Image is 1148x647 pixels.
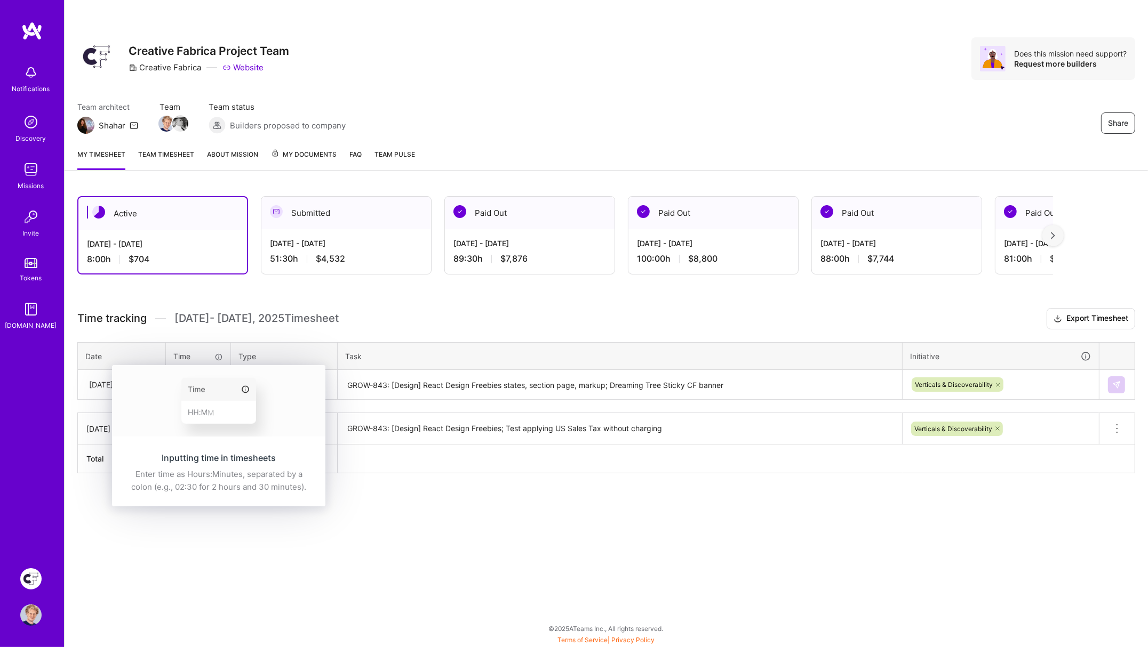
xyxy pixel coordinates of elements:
img: Paid Out [820,205,833,218]
img: guide book [20,298,42,320]
div: [DATE] - [DATE] [453,238,606,249]
div: Tokens [20,272,42,284]
div: Does this mission need support? [1014,48,1127,59]
span: $7,876 [500,253,528,264]
img: Creative Fabrica Project Team [20,568,42,589]
div: Shahar [99,120,125,131]
span: $8,800 [688,253,717,264]
span: [DATE] - [DATE] , 2025 Timesheet [174,312,339,325]
a: Team Pulse [374,149,415,170]
div: Paid Out [812,197,982,229]
span: Verticals & Discoverability [914,425,992,433]
span: My Documents [271,149,337,160]
div: [DATE] - [DATE] [270,238,422,249]
a: About Mission [207,149,258,170]
div: © 2025 ATeams Inc., All rights reserved. [64,615,1148,642]
img: right [1051,232,1055,239]
a: Website [222,62,264,73]
div: [DATE] [86,423,157,434]
div: Time [173,351,223,362]
div: 8:00 h [87,254,238,265]
h3: Creative Fabrica Project Team [129,44,289,58]
img: Paid Out [453,205,466,218]
img: Team Member Avatar [172,116,188,132]
div: Creative Fabrica [129,62,201,73]
span: Verticals & Discoverability [915,381,993,389]
i: icon Mail [130,121,138,130]
div: [DATE] - [DATE] [637,238,790,249]
i: icon Download [1054,313,1062,325]
a: FAQ [349,149,362,170]
img: Paid Out [637,205,650,218]
i: icon CompanyGray [129,63,137,72]
a: Privacy Policy [611,636,655,644]
img: tokens [25,258,37,268]
img: Invite [20,206,42,228]
textarea: GROW-843: [Design] React Design Freebies states, section page, markup; Dreaming Tree Sticky CF ba... [339,371,901,399]
span: Share [1108,118,1128,128]
div: Paid Out [445,197,615,229]
a: Team Member Avatar [160,115,173,133]
th: Type [231,342,338,370]
img: teamwork [20,159,42,180]
img: Active [92,206,105,219]
img: bell [20,62,42,83]
div: Initiative [910,350,1091,362]
div: [DOMAIN_NAME] [5,320,57,331]
img: Team Member Avatar [158,116,174,132]
span: | [557,636,655,644]
th: Date [78,342,166,370]
div: Submitted [261,197,431,229]
div: Discovery [16,133,46,144]
a: Creative Fabrica Project Team [18,568,44,589]
div: Inputting time in timesheets [125,452,313,464]
a: My Documents [271,149,337,170]
div: 51:30 h [270,253,422,264]
button: Export Timesheet [1047,308,1135,329]
div: Active [78,197,247,230]
div: Request more builders [1014,59,1127,69]
div: [DATE] - [DATE] [87,238,238,249]
div: 89:30 h [453,253,606,264]
span: Builders proposed to company [230,120,346,131]
img: Time [112,365,325,436]
span: Team [160,101,187,112]
img: logo [21,21,43,41]
a: Terms of Service [557,636,608,644]
span: $704 [129,254,149,265]
span: Time tracking [77,312,147,325]
div: Invite [23,228,39,239]
div: Enter time as Hours:Minutes, separated by a colon (e.g., 02:30 for 2 hours and 30 minutes). [125,468,313,494]
img: Submitted [270,205,283,218]
img: Paid Out [1004,205,1017,218]
span: Team architect [77,101,138,112]
button: Share [1101,112,1135,134]
span: Team status [209,101,346,112]
textarea: GROW-843: [Design] React Design Freebies; Test applying US Sales Tax without charging [339,414,901,444]
span: Team Pulse [374,150,415,158]
th: Total [78,444,166,473]
th: Task [338,342,903,370]
img: Company Logo [77,37,116,76]
img: Submit [1112,381,1121,389]
img: Avatar [980,46,1006,71]
a: Team Member Avatar [173,115,187,133]
img: Builders proposed to company [209,117,226,134]
div: Notifications [12,83,50,94]
div: [DATE] - [DATE] [820,238,973,249]
a: My timesheet [77,149,125,170]
div: Paid Out [628,197,798,229]
img: Team Architect [77,117,94,134]
img: User Avatar [20,604,42,626]
div: 88:00 h [820,253,973,264]
span: $7,744 [867,253,894,264]
span: $4,532 [316,253,345,264]
div: 100:00 h [637,253,790,264]
div: Missions [18,180,44,191]
div: [DATE] [89,379,113,390]
a: User Avatar [18,604,44,626]
img: discovery [20,111,42,133]
a: Team timesheet [138,149,194,170]
span: $7,128 [1050,253,1076,264]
